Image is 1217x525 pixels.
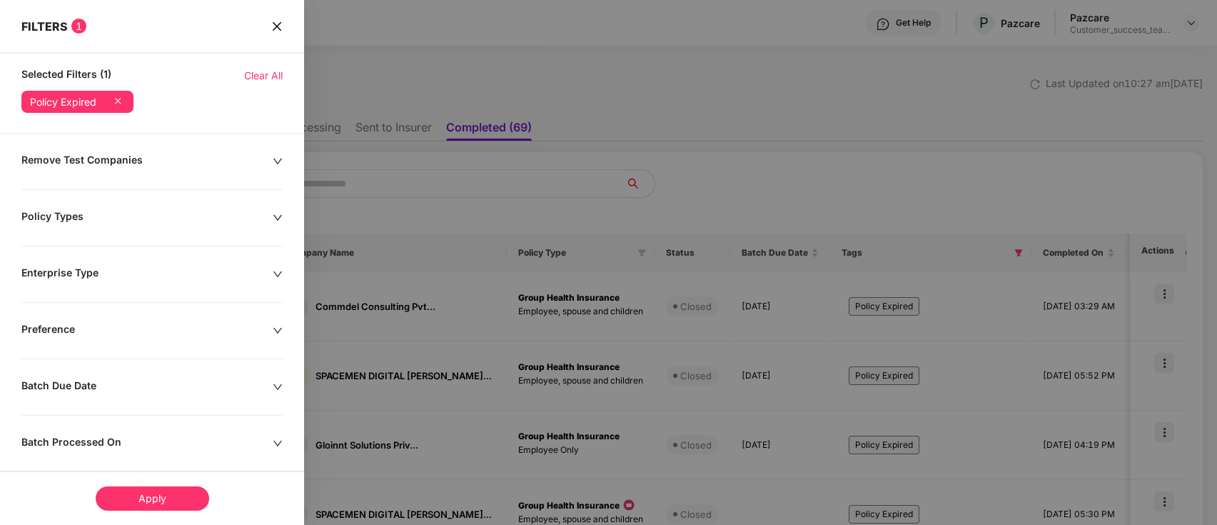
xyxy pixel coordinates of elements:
span: 1 [71,19,86,34]
span: down [273,439,283,449]
span: FILTERS [21,19,68,34]
div: Batch Due Date [21,379,273,395]
span: close [271,19,283,34]
div: Remove Test Companies [21,154,273,169]
span: down [273,156,283,166]
span: down [273,213,283,223]
span: Clear All [244,68,283,84]
div: Policy Expired [30,96,96,108]
span: down [273,382,283,392]
div: Enterprise Type [21,266,273,282]
span: down [273,326,283,336]
span: Selected Filters (1) [21,68,111,84]
span: down [273,269,283,279]
div: Batch Processed On [21,436,273,451]
div: Policy Types [21,210,273,226]
div: Preference [21,323,273,339]
div: Apply [96,486,209,511]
